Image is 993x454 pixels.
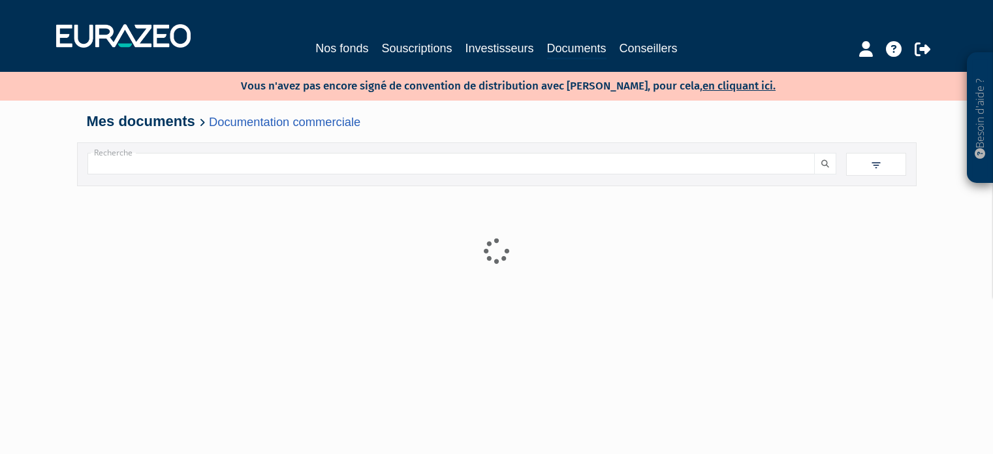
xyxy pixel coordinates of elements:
a: Souscriptions [381,39,452,57]
input: Recherche [87,153,815,174]
a: en cliquant ici. [702,79,776,93]
a: Documents [547,39,607,59]
img: filter.svg [870,159,882,171]
img: 1732889491-logotype_eurazeo_blanc_rvb.png [56,24,191,48]
a: Investisseurs [465,39,533,57]
h4: Mes documents [87,114,907,129]
a: Conseillers [620,39,678,57]
a: Documentation commerciale [209,115,360,129]
p: Vous n'avez pas encore signé de convention de distribution avec [PERSON_NAME], pour cela, [203,75,776,94]
p: Besoin d'aide ? [973,59,988,177]
a: Nos fonds [315,39,368,57]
